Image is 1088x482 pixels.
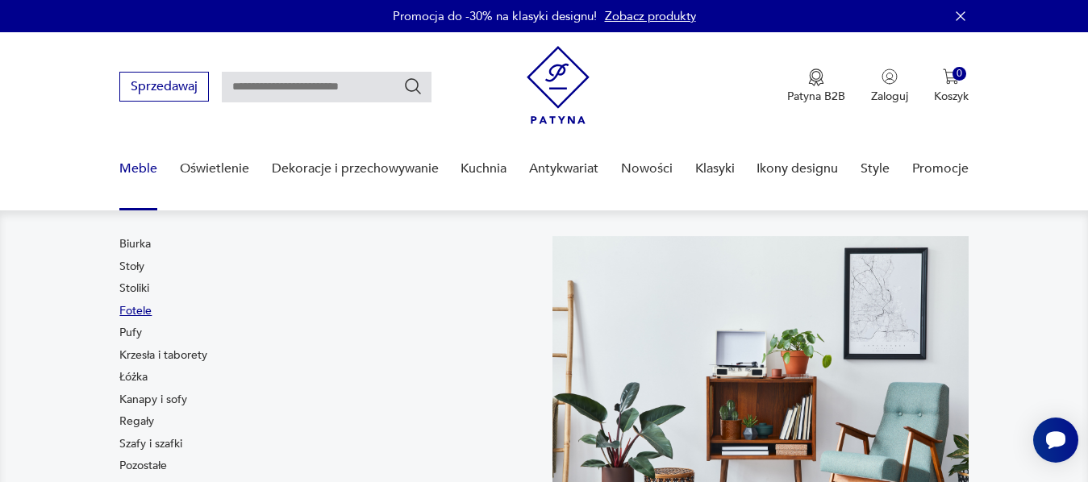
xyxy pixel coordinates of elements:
[119,236,151,252] a: Biurka
[119,72,209,102] button: Sprzedawaj
[272,138,439,200] a: Dekoracje i przechowywanie
[882,69,898,85] img: Ikonka użytkownika
[119,138,157,200] a: Meble
[1033,418,1078,463] iframe: Smartsupp widget button
[695,138,735,200] a: Klasyki
[461,138,506,200] a: Kuchnia
[403,77,423,96] button: Szukaj
[527,46,590,124] img: Patyna - sklep z meblami i dekoracjami vintage
[119,347,207,364] a: Krzesła i taborety
[787,89,845,104] p: Patyna B2B
[119,303,152,319] a: Fotele
[529,138,598,200] a: Antykwariat
[934,69,969,104] button: 0Koszyk
[180,138,249,200] a: Oświetlenie
[861,138,890,200] a: Style
[119,82,209,93] a: Sprzedawaj
[119,458,167,474] a: Pozostałe
[912,138,969,200] a: Promocje
[934,89,969,104] p: Koszyk
[943,69,959,85] img: Ikona koszyka
[871,69,908,104] button: Zaloguj
[393,8,597,24] p: Promocja do -30% na klasyki designu!
[119,325,142,341] a: Pufy
[119,369,148,385] a: Łóżka
[871,89,908,104] p: Zaloguj
[757,138,838,200] a: Ikony designu
[119,259,144,275] a: Stoły
[119,436,182,452] a: Szafy i szafki
[621,138,673,200] a: Nowości
[787,69,845,104] a: Ikona medaluPatyna B2B
[119,413,154,430] a: Regały
[119,280,149,297] a: Stoliki
[605,8,696,24] a: Zobacz produkty
[808,69,824,86] img: Ikona medalu
[119,392,187,408] a: Kanapy i sofy
[953,67,966,81] div: 0
[787,69,845,104] button: Patyna B2B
